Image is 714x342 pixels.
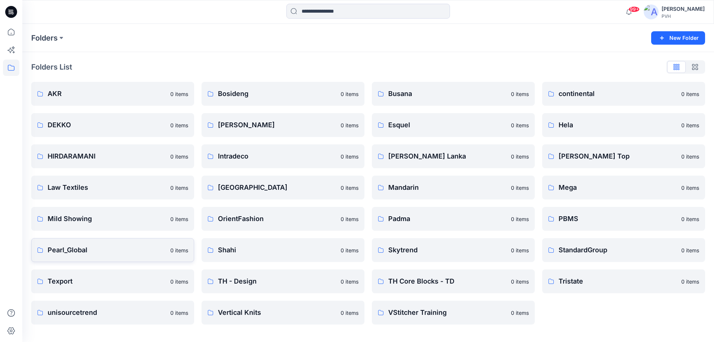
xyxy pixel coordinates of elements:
[559,182,677,193] p: Mega
[511,153,529,160] p: 0 items
[542,207,705,231] a: PBMS0 items
[218,307,336,318] p: Vertical Knits
[651,31,705,45] button: New Folder
[218,214,336,224] p: OrientFashion
[341,309,358,317] p: 0 items
[170,90,188,98] p: 0 items
[341,184,358,192] p: 0 items
[341,153,358,160] p: 0 items
[202,301,364,325] a: Vertical Knits0 items
[341,121,358,129] p: 0 items
[48,214,166,224] p: Mild Showing
[542,269,705,293] a: Tristate0 items
[31,301,194,325] a: unisourcetrend0 items
[31,61,72,73] p: Folders List
[511,278,529,285] p: 0 items
[48,120,166,130] p: DEKKO
[372,269,535,293] a: TH Core Blocks - TD0 items
[31,144,194,168] a: HIRDARAMANI0 items
[31,113,194,137] a: DEKKO0 items
[644,4,659,19] img: avatar
[372,176,535,199] a: Mandarin0 items
[48,245,166,255] p: Pearl_Global
[218,182,336,193] p: [GEOGRAPHIC_DATA]
[681,278,699,285] p: 0 items
[202,269,364,293] a: TH - Design0 items
[372,113,535,137] a: Esquel0 items
[372,82,535,106] a: Busana0 items
[542,176,705,199] a: Mega0 items
[511,309,529,317] p: 0 items
[170,184,188,192] p: 0 items
[202,207,364,231] a: OrientFashion0 items
[628,6,640,12] span: 99+
[559,151,677,162] p: [PERSON_NAME] Top
[170,121,188,129] p: 0 items
[202,113,364,137] a: [PERSON_NAME]0 items
[681,246,699,254] p: 0 items
[542,113,705,137] a: Hela0 items
[681,121,699,129] p: 0 items
[31,82,194,106] a: AKR0 items
[511,215,529,223] p: 0 items
[170,246,188,254] p: 0 items
[372,301,535,325] a: VStitcher Training0 items
[31,176,194,199] a: Law Textiles0 items
[388,89,506,99] p: Busana
[202,238,364,262] a: Shahi0 items
[388,276,506,287] p: TH Core Blocks - TD
[48,89,166,99] p: AKR
[559,89,677,99] p: continental
[202,176,364,199] a: [GEOGRAPHIC_DATA]0 items
[559,120,677,130] p: Hela
[218,151,336,162] p: Intradeco
[681,90,699,98] p: 0 items
[681,184,699,192] p: 0 items
[372,238,535,262] a: Skytrend0 items
[170,153,188,160] p: 0 items
[388,245,506,255] p: Skytrend
[31,269,194,293] a: Texport0 items
[170,215,188,223] p: 0 items
[218,276,336,287] p: TH - Design
[681,215,699,223] p: 0 items
[542,238,705,262] a: StandardGroup0 items
[511,90,529,98] p: 0 items
[218,245,336,255] p: Shahi
[388,182,506,193] p: Mandarin
[388,307,506,318] p: VStitcher Training
[31,33,58,43] a: Folders
[202,144,364,168] a: Intradeco0 items
[48,307,166,318] p: unisourcetrend
[559,214,677,224] p: PBMS
[218,89,336,99] p: Bosideng
[511,246,529,254] p: 0 items
[341,215,358,223] p: 0 items
[341,90,358,98] p: 0 items
[48,182,166,193] p: Law Textiles
[511,121,529,129] p: 0 items
[372,144,535,168] a: [PERSON_NAME] Lanka0 items
[559,276,677,287] p: Tristate
[202,82,364,106] a: Bosideng0 items
[31,207,194,231] a: Mild Showing0 items
[542,82,705,106] a: continental0 items
[662,4,705,13] div: [PERSON_NAME]
[388,214,506,224] p: Padma
[388,151,506,162] p: [PERSON_NAME] Lanka
[48,276,166,287] p: Texport
[31,238,194,262] a: Pearl_Global0 items
[341,278,358,285] p: 0 items
[170,309,188,317] p: 0 items
[48,151,166,162] p: HIRDARAMANI
[372,207,535,231] a: Padma0 items
[170,278,188,285] p: 0 items
[388,120,506,130] p: Esquel
[559,245,677,255] p: StandardGroup
[681,153,699,160] p: 0 items
[511,184,529,192] p: 0 items
[218,120,336,130] p: [PERSON_NAME]
[662,13,705,19] div: PVH
[341,246,358,254] p: 0 items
